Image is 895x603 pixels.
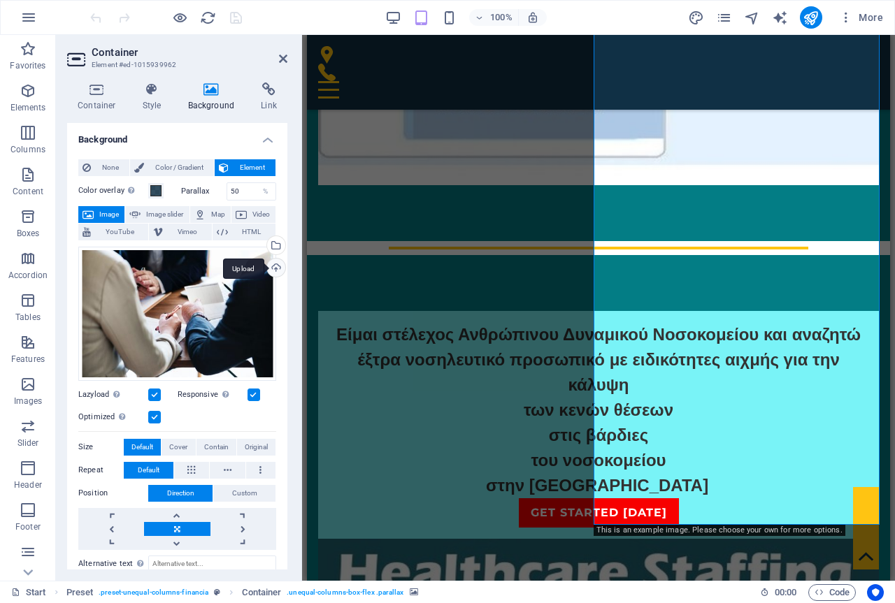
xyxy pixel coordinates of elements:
[190,206,231,223] button: Map
[242,584,281,601] span: Click to select. Double-click to edit
[167,224,207,240] span: Vimeo
[167,485,194,502] span: Direction
[744,10,760,26] i: Navigator
[148,159,210,176] span: Color / Gradient
[78,206,124,223] button: Image
[95,159,125,176] span: None
[15,312,41,323] p: Tables
[98,206,120,223] span: Image
[233,159,271,176] span: Element
[231,206,275,223] button: Video
[131,439,153,456] span: Default
[11,354,45,365] p: Features
[527,11,539,24] i: On resize automatically adjust zoom level to fit chosen device.
[251,206,271,223] span: Video
[237,439,275,456] button: Original
[171,9,188,26] button: Click here to leave preview mode and continue editing
[204,439,229,456] span: Contain
[196,439,236,456] button: Contain
[99,584,208,601] span: . preset-unequal-columns-financia
[215,159,275,176] button: Element
[148,485,213,502] button: Direction
[78,485,148,502] label: Position
[124,439,161,456] button: Default
[808,584,856,601] button: Code
[181,187,227,195] label: Parallax
[772,10,788,26] i: AI Writer
[210,206,227,223] span: Map
[232,224,271,240] span: HTML
[67,123,287,148] h4: Background
[800,6,822,29] button: publish
[145,206,185,223] span: Image slider
[14,395,43,407] p: Images
[92,46,287,59] h2: Container
[200,10,216,26] i: Reload page
[8,270,48,281] p: Accordion
[266,258,286,277] a: Upload
[169,439,187,456] span: Cover
[78,386,148,403] label: Lazyload
[10,102,46,113] p: Elements
[78,409,148,426] label: Optimized
[213,485,275,502] button: Custom
[11,584,46,601] a: Click to cancel selection. Double-click to open Pages
[78,182,148,199] label: Color overlay
[92,59,259,71] h3: Element #ed-1015939962
[125,206,189,223] button: Image slider
[785,587,787,597] span: :
[256,183,275,200] div: %
[124,462,173,479] button: Default
[67,82,132,112] h4: Container
[138,462,159,479] span: Default
[15,563,41,574] p: Forms
[66,584,94,601] span: Click to select. Double-click to edit
[15,521,41,532] p: Footer
[78,555,148,572] label: Alternative text
[78,224,148,240] button: YouTube
[490,9,513,26] h6: 100%
[14,479,42,491] p: Header
[149,224,211,240] button: Vimeo
[716,9,733,26] button: pages
[148,555,276,572] input: Alternative text...
[95,224,144,240] span: YouTube
[78,439,124,456] label: Size
[815,584,850,601] span: Code
[13,186,43,197] p: Content
[867,584,884,601] button: Usercentrics
[78,462,124,479] label: Repeat
[10,60,45,71] p: Favorites
[245,439,268,456] span: Original
[833,6,889,29] button: More
[775,584,796,601] span: 00 00
[839,10,883,24] span: More
[469,9,519,26] button: 100%
[760,584,797,601] h6: Session time
[17,228,40,239] p: Boxes
[17,437,39,449] p: Slider
[78,159,129,176] button: None
[214,588,220,596] i: This element is a customizable preset
[199,9,216,26] button: reload
[213,224,275,240] button: HTML
[688,9,705,26] button: design
[250,82,287,112] h4: Link
[10,144,45,155] p: Columns
[716,10,732,26] i: Pages (Ctrl+Alt+S)
[410,588,418,596] i: This element contains a background
[744,9,761,26] button: navigator
[803,10,819,26] i: Publish
[132,82,178,112] h4: Style
[688,10,704,26] i: Design (Ctrl+Alt+Y)
[162,439,195,456] button: Cover
[287,584,403,601] span: . unequal-columns-box-flex .parallax
[772,9,789,26] button: text_generator
[178,386,248,403] label: Responsive
[232,485,257,502] span: Custom
[130,159,214,176] button: Color / Gradient
[78,247,276,381] div: bank-bankbook-banking-1020313.jpg
[178,82,251,112] h4: Background
[66,584,418,601] nav: breadcrumb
